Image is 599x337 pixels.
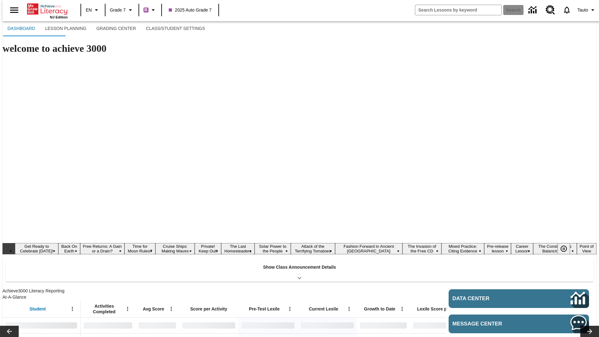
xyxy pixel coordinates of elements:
[27,2,68,19] div: Home
[441,243,485,254] button: Slide 12 Mixed Practice: Citing Evidence
[83,4,103,16] button: Language: EN, Select a language
[135,318,179,333] div: No Data,
[344,304,354,314] button: Open Menu
[580,326,599,337] button: Lesson carousel, Next
[2,43,597,54] h1: welcome to achieve 3000
[2,21,597,36] div: SubNavbar
[291,243,335,254] button: Slide 9 Attack of the Terrifying Tomatoes
[107,4,137,16] button: Grade: Grade 7, Select a grade
[309,306,338,312] span: Current Lexile
[525,2,542,19] a: Data Center
[452,295,535,302] span: Data Center
[190,306,227,312] span: Score per Activity
[144,6,148,14] span: B
[452,321,537,327] span: Message Center
[68,304,77,314] button: Open Menu
[91,21,141,36] button: Grading Center
[80,318,135,333] div: No Data,
[29,306,46,312] span: Student
[50,15,68,19] span: NJ Edition
[263,264,336,271] p: Show Class Announcement Details
[221,243,255,254] button: Slide 7 The Last Homesteaders
[449,315,589,333] a: Message Center
[6,260,593,282] div: Show Class Announcement Details
[155,243,195,254] button: Slide 5 Cruise Ships: Making Waves
[27,3,68,15] a: Home
[577,243,597,254] button: Slide 16 Point of View
[167,304,176,314] button: Open Menu
[110,7,126,13] span: Grade 7
[2,294,446,300] div: At-A-Glance
[141,21,210,36] button: Class/Student Settings
[255,243,291,254] button: Slide 8 Solar Power to the People
[533,243,577,254] button: Slide 15 The Constitution's Balancing Act
[249,306,280,312] span: Pre-Test Lexile
[80,243,124,254] button: Slide 3 Free Returns: A Gain or a Drain?
[575,4,599,16] button: Profile/Settings
[542,2,559,18] a: Resource Center, Will open in new tab
[5,1,23,19] button: Open side menu
[559,2,575,18] a: Notifications
[402,243,441,254] button: Slide 11 The Invasion of the Free CD
[124,243,155,254] button: Slide 4 Time for Moon Rules?
[141,4,159,16] button: Boost Class color is purple. Change class color
[484,243,511,254] button: Slide 13 Pre-release lesson
[511,243,533,254] button: Slide 14 Career Lesson
[449,289,589,308] a: Data Center
[417,306,465,312] span: Lexile Score per Month
[40,21,91,36] button: Lesson Planning
[195,243,221,254] button: Slide 6 Private! Keep Out!
[15,243,58,254] button: Slide 1 Get Ready to Celebrate Juneteenth!
[2,21,40,36] button: Dashboard
[169,7,212,13] span: 2025 Auto Grade 7
[558,243,570,254] button: Pause
[364,306,395,312] span: Growth to Date
[415,5,501,15] input: search field
[143,306,164,312] span: Avg Score
[84,303,125,315] span: Activities Completed
[285,304,295,314] button: Open Menu
[58,243,80,254] button: Slide 2 Back On Earth
[86,7,92,13] span: EN
[123,304,132,314] button: Open Menu
[2,288,446,300] span: Achieve3000 Literacy Reporting
[2,21,210,36] div: SubNavbar
[298,318,357,333] div: No Data,
[397,304,407,314] button: Open Menu
[558,243,576,254] div: Pause
[577,7,588,13] span: Tauto
[335,243,403,254] button: Slide 10 Fashion Forward in Ancient Rome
